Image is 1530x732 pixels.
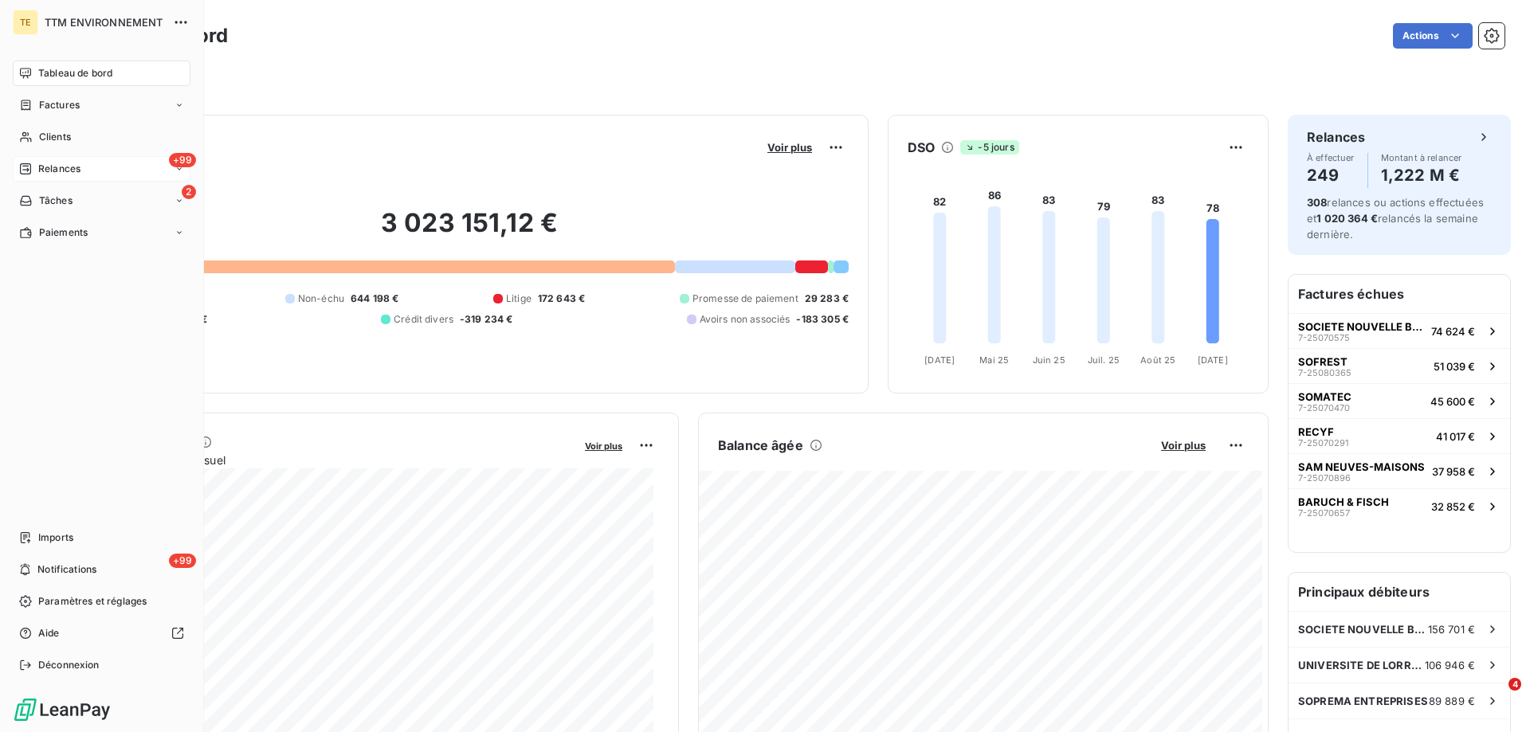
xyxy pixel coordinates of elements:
[1381,162,1462,188] h4: 1,222 M €
[700,312,790,327] span: Avoirs non associés
[1289,348,1510,383] button: SOFREST7-2508036551 039 €
[1307,196,1484,241] span: relances ou actions effectuées et relancés la semaine dernière.
[692,292,798,306] span: Promesse de paiement
[1425,659,1475,671] span: 106 946 €
[1432,465,1475,478] span: 37 958 €
[169,153,196,167] span: +99
[1298,355,1348,368] span: SOFREST
[39,98,80,112] span: Factures
[1307,162,1355,188] h4: 249
[538,292,585,306] span: 172 643 €
[39,225,88,240] span: Paiements
[1088,354,1120,366] tspan: Juil. 25
[580,438,627,452] button: Voir plus
[39,130,71,144] span: Clients
[1434,360,1475,373] span: 51 039 €
[182,185,196,199] span: 2
[1298,333,1350,343] span: 7-25070575
[13,10,38,35] div: TE
[1161,439,1206,452] span: Voir plus
[38,658,100,672] span: Déconnexion
[908,138,935,157] h6: DSO
[13,697,112,722] img: Logo LeanPay
[1298,659,1425,671] span: UNIVERSITE DE LORRAINE
[298,292,344,306] span: Non-échu
[1298,473,1351,483] span: 7-25070896
[1316,212,1378,225] span: 1 020 364 €
[506,292,532,306] span: Litige
[1307,153,1355,162] span: À effectuer
[1298,460,1425,473] span: SAM NEUVES-MAISONS
[796,312,849,327] span: -183 305 €
[1429,695,1475,707] span: 89 889 €
[13,620,190,646] a: Aide
[1289,313,1510,348] button: SOCIETE NOUVELLE BEHEM SNB7-2507057574 624 €
[45,16,163,29] span: TTM ENVIRONNEMENT
[1198,354,1228,366] tspan: [DATE]
[90,452,574,468] span: Chiffre d'affaires mensuel
[90,207,849,255] h2: 3 023 151,12 €
[1298,368,1351,378] span: 7-25080365
[460,312,513,327] span: -319 234 €
[38,626,60,640] span: Aide
[169,554,196,568] span: +99
[37,562,96,577] span: Notifications
[1289,573,1510,611] h6: Principaux débiteurs
[351,292,398,306] span: 644 198 €
[767,141,812,154] span: Voir plus
[1298,403,1350,413] span: 7-25070470
[805,292,849,306] span: 29 283 €
[38,162,80,176] span: Relances
[585,440,622,452] span: Voir plus
[1428,623,1475,636] span: 156 701 €
[39,194,73,208] span: Tâches
[1289,488,1510,523] button: BARUCH & FISCH7-2507065732 852 €
[1298,425,1334,438] span: RECYF
[1298,438,1348,448] span: 7-25070291
[1307,196,1327,209] span: 308
[1298,390,1351,403] span: SOMATEC
[1431,325,1475,338] span: 74 624 €
[38,530,73,545] span: Imports
[1289,418,1510,453] button: RECYF7-2507029141 017 €
[1298,623,1428,636] span: SOCIETE NOUVELLE BEHEM SNB
[1298,508,1350,518] span: 7-25070657
[38,594,147,609] span: Paramètres et réglages
[1289,275,1510,313] h6: Factures échues
[1298,695,1428,707] span: SOPREMA ENTREPRISES
[1033,354,1065,366] tspan: Juin 25
[1381,153,1462,162] span: Montant à relancer
[1436,430,1475,443] span: 41 017 €
[1476,678,1514,716] iframe: Intercom live chat
[1140,354,1175,366] tspan: Août 25
[718,436,803,455] h6: Balance âgée
[1508,678,1521,691] span: 4
[1289,453,1510,488] button: SAM NEUVES-MAISONS7-2507089637 958 €
[394,312,453,327] span: Crédit divers
[1289,383,1510,418] button: SOMATEC7-2507047045 600 €
[1156,438,1210,452] button: Voir plus
[1393,23,1473,49] button: Actions
[1431,500,1475,513] span: 32 852 €
[924,354,955,366] tspan: [DATE]
[960,140,1018,155] span: -5 jours
[1430,395,1475,408] span: 45 600 €
[1307,127,1365,147] h6: Relances
[979,354,1009,366] tspan: Mai 25
[38,66,112,80] span: Tableau de bord
[1298,495,1389,508] span: BARUCH & FISCH
[1298,320,1425,333] span: SOCIETE NOUVELLE BEHEM SNB
[763,140,817,155] button: Voir plus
